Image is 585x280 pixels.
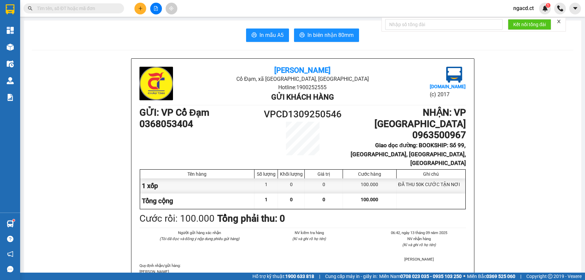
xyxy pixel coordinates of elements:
img: dashboard-icon [7,27,14,34]
div: 100.000 [343,178,396,193]
span: question-circle [7,236,13,242]
span: 1 [547,3,549,8]
div: Cước hàng [345,171,394,177]
img: warehouse-icon [7,77,14,84]
h1: VPCD1309250546 [262,107,344,122]
div: Giá trị [306,171,341,177]
i: (Tôi đã đọc và đồng ý nộp dung phiếu gửi hàng) [160,236,239,241]
b: GỬI : VP Cổ Đạm [139,107,209,118]
b: [DOMAIN_NAME] [430,84,466,89]
img: logo.jpg [139,67,173,100]
div: 0 [278,178,305,193]
img: logo.jpg [446,67,462,83]
h1: 0368053404 [139,118,262,130]
span: 100.000 [361,197,378,202]
span: close [557,19,561,24]
i: (Kí và ghi rõ họ tên) [292,236,326,241]
span: printer [299,32,305,39]
span: 0 [323,197,325,202]
span: plus [138,6,143,11]
strong: 0708 023 035 - 0935 103 250 [400,274,462,279]
span: | [319,273,320,280]
button: Kết nối tổng đài [508,19,551,30]
li: NV nhận hàng [372,236,466,242]
span: message [7,266,13,272]
span: Tổng cộng [142,197,173,205]
span: printer [251,32,257,39]
span: notification [7,251,13,257]
div: Quy định nhận/gửi hàng : [139,263,466,275]
button: plus [134,3,146,14]
span: In biên nhận 80mm [307,31,354,39]
div: 0 [305,178,343,193]
span: Miền Bắc [467,273,515,280]
li: 06:42, ngày 13 tháng 09 năm 2025 [372,230,466,236]
div: ĐÃ THU 50K CƯỚC TẬN NƠI [397,178,465,193]
b: NHẬN : VP [GEOGRAPHIC_DATA] [374,107,466,129]
div: 1 xốp [140,178,255,193]
div: Cước rồi : 100.000 [139,211,215,226]
b: [PERSON_NAME] [274,66,331,74]
div: Số lượng [256,171,276,177]
img: warehouse-icon [7,220,14,227]
span: 1 [265,197,268,202]
span: file-add [154,6,158,11]
span: 0 [290,197,293,202]
div: Khối lượng [280,171,303,177]
div: Ghi chú [398,171,464,177]
button: caret-down [569,3,581,14]
span: ngacd.ct [508,4,539,12]
strong: 1900 633 818 [285,274,314,279]
li: Người gửi hàng xác nhận [153,230,246,236]
i: (Kí và ghi rõ họ tên) [402,242,436,247]
sup: 1 [546,3,550,8]
span: Hỗ trợ kỹ thuật: [252,273,314,280]
span: Miền Nam [379,273,462,280]
img: warehouse-icon [7,44,14,51]
div: 1 [254,178,278,193]
img: logo-vxr [6,4,14,14]
img: phone-icon [557,5,563,11]
span: | [520,273,521,280]
strong: 0369 525 060 [486,274,515,279]
span: search [28,6,33,11]
b: Giao dọc đường: BOOKSHIP: Số 99, [GEOGRAPHIC_DATA], [GEOGRAPHIC_DATA], [GEOGRAPHIC_DATA] [351,142,466,166]
button: printerIn biên nhận 80mm [294,29,359,42]
button: aim [166,3,177,14]
li: [PERSON_NAME] [372,256,466,262]
sup: 1 [13,219,15,221]
li: (c) 2017 [430,90,466,99]
li: Hotline: 1900252555 [194,83,411,92]
span: In mẫu A5 [259,31,284,39]
input: Tìm tên, số ĐT hoặc mã đơn [37,5,116,12]
span: copyright [548,274,552,279]
span: Cung cấp máy in - giấy in: [325,273,377,280]
button: printerIn mẫu A5 [246,29,289,42]
li: NV kiểm tra hàng [262,230,356,236]
li: Cổ Đạm, xã [GEOGRAPHIC_DATA], [GEOGRAPHIC_DATA] [194,75,411,83]
img: warehouse-icon [7,60,14,67]
span: ⚪️ [463,275,465,278]
span: caret-down [572,5,578,11]
h1: 0963500967 [343,129,466,141]
span: aim [169,6,174,11]
button: file-add [150,3,162,14]
div: Tên hàng [142,171,253,177]
input: Nhập số tổng đài [385,19,503,30]
img: solution-icon [7,94,14,101]
span: Kết nối tổng đài [513,21,546,28]
b: Gửi khách hàng [271,93,334,101]
p: [PERSON_NAME] [139,269,466,275]
img: icon-new-feature [542,5,548,11]
b: Tổng phải thu: 0 [217,213,285,224]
